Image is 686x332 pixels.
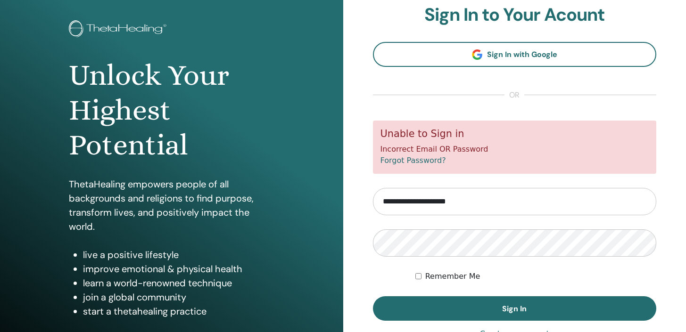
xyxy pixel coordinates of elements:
h2: Sign In to Your Acount [373,4,657,26]
button: Sign In [373,296,657,321]
div: Keep me authenticated indefinitely or until I manually logout [415,271,656,282]
div: Incorrect Email OR Password [373,121,657,174]
a: Forgot Password? [380,156,446,165]
h5: Unable to Sign in [380,128,649,140]
label: Remember Me [425,271,480,282]
span: Sign In with Google [487,49,557,59]
span: Sign In [502,304,527,314]
p: ThetaHealing empowers people of all backgrounds and religions to find purpose, transform lives, a... [69,177,274,234]
li: start a thetahealing practice [83,304,274,318]
li: join a global community [83,290,274,304]
li: improve emotional & physical health [83,262,274,276]
li: live a positive lifestyle [83,248,274,262]
li: learn a world-renowned technique [83,276,274,290]
h1: Unlock Your Highest Potential [69,58,274,163]
span: or [504,89,524,101]
a: Sign In with Google [373,42,657,67]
